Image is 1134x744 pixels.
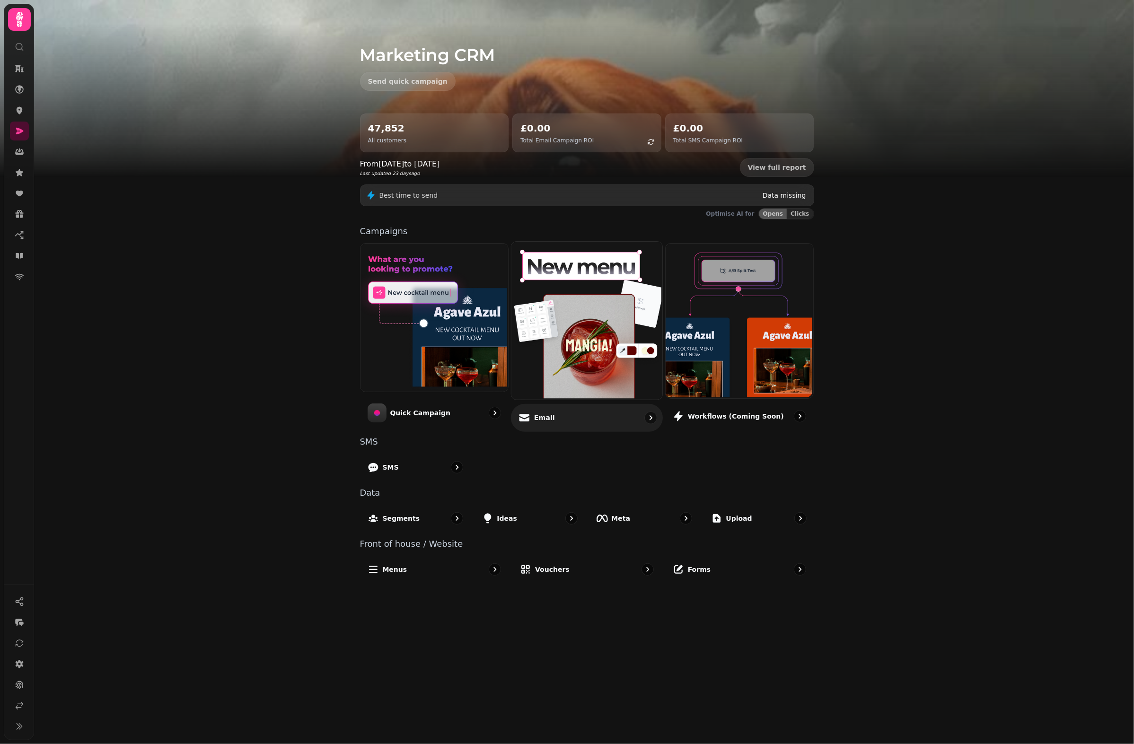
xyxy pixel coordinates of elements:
[567,514,576,523] svg: go to
[360,540,814,548] p: Front of house / Website
[368,78,448,85] span: Send quick campaign
[706,210,755,218] p: Optimise AI for
[796,514,805,523] svg: go to
[673,137,743,144] p: Total SMS Campaign ROI
[368,122,406,135] h2: 47,852
[681,514,691,523] svg: go to
[368,137,406,144] p: All customers
[673,122,743,135] h2: £0.00
[643,565,652,574] svg: go to
[383,514,420,523] p: Segments
[510,241,661,398] img: Email
[791,211,809,217] span: Clicks
[360,556,509,583] a: Menus
[589,505,700,532] a: Meta
[360,72,456,91] button: Send quick campaign
[360,158,440,170] p: From [DATE] to [DATE]
[534,413,555,422] p: Email
[795,411,805,421] svg: go to
[511,241,663,432] a: EmailEmail
[360,489,814,497] p: Data
[688,411,784,421] p: Workflows (coming soon)
[726,514,752,523] p: Upload
[665,556,814,583] a: Forms
[612,514,631,523] p: Meta
[360,454,471,481] a: SMS
[360,505,471,532] a: Segments
[787,209,813,219] button: Clicks
[643,134,659,150] button: refresh
[497,514,518,523] p: Ideas
[795,565,805,574] svg: go to
[360,243,509,430] a: Quick CampaignQuick Campaign
[490,408,500,418] svg: go to
[665,243,813,397] img: Workflows (coming soon)
[360,438,814,446] p: SMS
[646,413,655,422] svg: go to
[383,463,399,472] p: SMS
[360,170,440,177] p: Last updated 23 days ago
[665,243,814,430] a: Workflows (coming soon)Workflows (coming soon)
[763,211,783,217] span: Opens
[759,209,787,219] button: Opens
[703,505,814,532] a: Upload
[512,556,661,583] a: Vouchers
[360,23,814,64] h1: Marketing CRM
[688,565,711,574] p: Forms
[520,137,594,144] p: Total Email Campaign ROI
[490,565,500,574] svg: go to
[520,122,594,135] h2: £0.00
[763,191,806,200] p: Data missing
[390,408,451,418] p: Quick Campaign
[383,565,407,574] p: Menus
[740,158,814,177] a: View full report
[475,505,585,532] a: Ideas
[535,565,570,574] p: Vouchers
[379,191,438,200] p: Best time to send
[360,227,814,236] p: Campaigns
[452,514,462,523] svg: go to
[360,243,508,391] img: Quick Campaign
[452,463,462,472] svg: go to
